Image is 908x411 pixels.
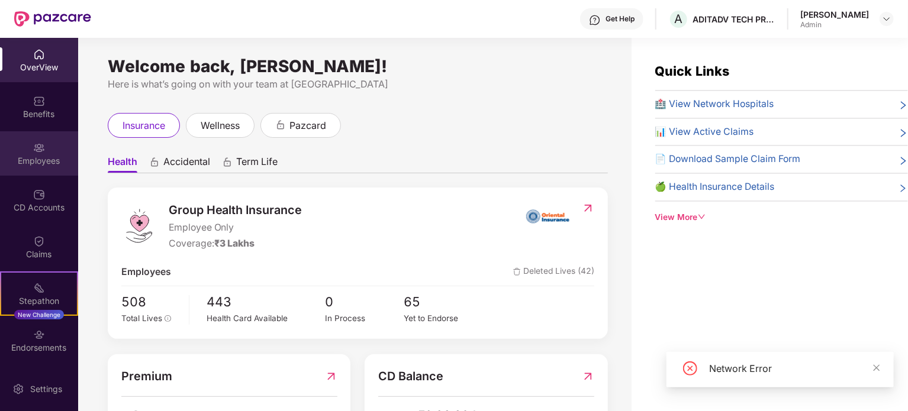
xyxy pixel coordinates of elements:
[882,14,891,24] img: svg+xml;base64,PHN2ZyBpZD0iRHJvcGRvd24tMzJ4MzIiIHhtbG5zPSJodHRwOi8vd3d3LnczLm9yZy8yMDAwL3N2ZyIgd2...
[149,157,160,167] div: animation
[589,14,601,26] img: svg+xml;base64,PHN2ZyBpZD0iSGVscC0zMngzMiIgeG1sbnM9Imh0dHA6Ly93d3cudzMub3JnLzIwMDAvc3ZnIiB3aWR0aD...
[33,48,45,60] img: svg+xml;base64,PHN2ZyBpZD0iSG9tZSIgeG1sbnM9Imh0dHA6Ly93d3cudzMub3JnLzIwMDAvc3ZnIiB3aWR0aD0iMjAiIG...
[108,77,608,92] div: Here is what’s going on with your team at [GEOGRAPHIC_DATA]
[121,292,181,312] span: 508
[606,14,635,24] div: Get Help
[108,62,608,71] div: Welcome back, [PERSON_NAME]!
[378,367,443,386] span: CD Balance
[899,154,908,167] span: right
[526,201,570,231] img: insurerIcon
[404,292,483,312] span: 65
[800,20,869,30] div: Admin
[1,295,77,307] div: Stepathon
[582,367,594,386] img: RedirectIcon
[33,95,45,107] img: svg+xml;base64,PHN2ZyBpZD0iQmVuZWZpdHMiIHhtbG5zPSJodHRwOi8vd3d3LnczLm9yZy8yMDAwL3N2ZyIgd2lkdGg9Ij...
[121,313,162,323] span: Total Lives
[14,11,91,27] img: New Pazcare Logo
[513,268,521,276] img: deleteIcon
[899,99,908,112] span: right
[325,367,337,386] img: RedirectIcon
[14,310,64,319] div: New Challenge
[12,383,24,395] img: svg+xml;base64,PHN2ZyBpZD0iU2V0dGluZy0yMHgyMCIgeG1sbnM9Imh0dHA6Ly93d3cudzMub3JnLzIwMDAvc3ZnIiB3aW...
[33,282,45,294] img: svg+xml;base64,PHN2ZyB4bWxucz0iaHR0cDovL3d3dy53My5vcmcvMjAwMC9zdmciIHdpZHRoPSIyMSIgaGVpZ2h0PSIyMC...
[582,202,594,214] img: RedirectIcon
[693,14,775,25] div: ADITADV TECH PRIVATE LIMITED
[404,312,483,325] div: Yet to Endorse
[275,119,286,130] div: animation
[325,312,404,325] div: In Process
[236,156,278,173] span: Term Life
[121,265,171,280] span: Employees
[698,213,706,221] span: down
[214,238,255,249] span: ₹3 Lakhs
[33,235,45,247] img: svg+xml;base64,PHN2ZyBpZD0iQ2xhaW0iIHhtbG5zPSJodHRwOi8vd3d3LnczLm9yZy8yMDAwL3N2ZyIgd2lkdGg9IjIwIi...
[207,292,326,312] span: 443
[872,364,881,372] span: close
[513,265,594,280] span: Deleted Lives (42)
[27,383,66,395] div: Settings
[222,157,233,167] div: animation
[325,292,404,312] span: 0
[169,201,302,219] span: Group Health Insurance
[163,156,210,173] span: Accidental
[675,12,683,26] span: A
[709,361,880,376] div: Network Error
[899,127,908,140] span: right
[800,9,869,20] div: [PERSON_NAME]
[165,315,172,322] span: info-circle
[121,208,157,244] img: logo
[201,118,240,133] span: wellness
[33,189,45,200] img: svg+xml;base64,PHN2ZyBpZD0iQ0RfQWNjb3VudHMiIGRhdGEtbmFtZT0iQ0QgQWNjb3VudHMiIHhtbG5zPSJodHRwOi8vd3...
[33,142,45,154] img: svg+xml;base64,PHN2ZyBpZD0iRW1wbG95ZWVzIiB4bWxucz0iaHR0cDovL3d3dy53My5vcmcvMjAwMC9zdmciIHdpZHRoPS...
[123,118,165,133] span: insurance
[33,329,45,341] img: svg+xml;base64,PHN2ZyBpZD0iRW5kb3JzZW1lbnRzIiB4bWxucz0iaHR0cDovL3d3dy53My5vcmcvMjAwMC9zdmciIHdpZH...
[289,118,326,133] span: pazcard
[655,211,908,224] div: View More
[108,156,137,173] span: Health
[121,367,172,386] span: Premium
[899,182,908,195] span: right
[655,63,730,79] span: Quick Links
[683,361,697,376] span: close-circle
[655,97,774,112] span: 🏥 View Network Hospitals
[169,237,302,251] div: Coverage:
[655,152,801,167] span: 📄 Download Sample Claim Form
[655,180,775,195] span: 🍏 Health Insurance Details
[169,221,302,235] span: Employee Only
[655,125,754,140] span: 📊 View Active Claims
[207,312,326,325] div: Health Card Available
